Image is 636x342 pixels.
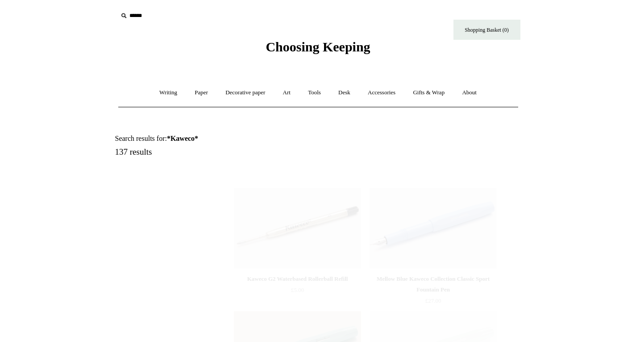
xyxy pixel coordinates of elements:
a: About [454,81,485,105]
img: Kaweco G2 Waterbased Rollerball Refill [234,188,361,269]
a: Gifts & Wrap [405,81,453,105]
span: £27.00 [425,297,441,304]
a: Decorative paper [217,81,273,105]
a: Shopping Basket (0) [453,20,520,40]
a: Kaweco G2 Waterbased Rollerball Refill Kaweco G2 Waterbased Rollerball Refill [234,188,361,269]
a: Mellow Blue Kaweco Collection Classic Sport Fountain Pen Mellow Blue Kaweco Collection Classic Sp... [370,188,496,269]
div: Kaweco G2 Waterbased Rollerball Refill [236,274,358,284]
img: Mellow Blue Kaweco Collection Classic Sport Fountain Pen [370,188,496,269]
a: Paper [187,81,216,105]
a: Kaweco G2 Waterbased Rollerball Refill £5.00 [234,274,361,310]
span: Choosing Keeping [266,39,370,54]
a: Accessories [360,81,403,105]
a: Art [275,81,299,105]
a: Mellow Blue Kaweco Collection Classic Sport Fountain Pen £27.00 [370,274,496,310]
div: Mellow Blue Kaweco Collection Classic Sport Fountain Pen [372,274,494,295]
a: Tools [300,81,329,105]
h1: Search results for: [115,134,328,143]
h5: 137 results [115,147,328,157]
span: £5.00 [291,287,304,293]
a: Desk [330,81,358,105]
a: Writing [151,81,185,105]
a: Choosing Keeping [266,46,370,53]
